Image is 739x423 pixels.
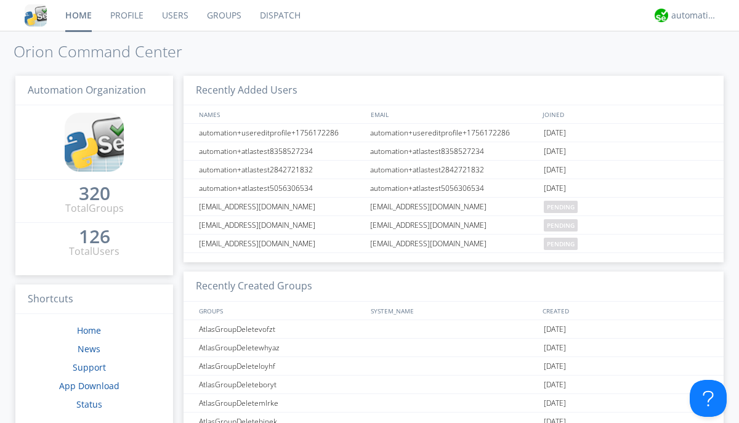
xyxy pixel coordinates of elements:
[671,9,717,22] div: automation+atlas
[196,179,366,197] div: automation+atlastest5056306534
[544,201,578,213] span: pending
[367,161,541,179] div: automation+atlastest2842721832
[184,357,724,376] a: AtlasGroupDeleteloyhf[DATE]
[196,161,366,179] div: automation+atlastest2842721832
[367,216,541,234] div: [EMAIL_ADDRESS][DOMAIN_NAME]
[76,398,102,410] a: Status
[367,179,541,197] div: automation+atlastest5056306534
[184,161,724,179] a: automation+atlastest2842721832automation+atlastest2842721832[DATE]
[28,83,146,97] span: Automation Organization
[196,124,366,142] div: automation+usereditprofile+1756172286
[184,320,724,339] a: AtlasGroupDeletevofzt[DATE]
[184,339,724,357] a: AtlasGroupDeletewhyaz[DATE]
[184,142,724,161] a: automation+atlastest8358527234automation+atlastest8358527234[DATE]
[25,4,47,26] img: cddb5a64eb264b2086981ab96f4c1ba7
[79,230,110,244] a: 126
[78,343,100,355] a: News
[196,105,365,123] div: NAMES
[65,113,124,172] img: cddb5a64eb264b2086981ab96f4c1ba7
[544,219,578,232] span: pending
[544,376,566,394] span: [DATE]
[79,187,110,201] a: 320
[184,179,724,198] a: automation+atlastest5056306534automation+atlastest5056306534[DATE]
[544,394,566,413] span: [DATE]
[196,357,366,375] div: AtlasGroupDeleteloyhf
[196,235,366,252] div: [EMAIL_ADDRESS][DOMAIN_NAME]
[79,187,110,199] div: 320
[73,361,106,373] a: Support
[196,376,366,393] div: AtlasGroupDeleteboryt
[690,380,727,417] iframe: Toggle Customer Support
[184,394,724,413] a: AtlasGroupDeletemlrke[DATE]
[77,324,101,336] a: Home
[184,272,724,302] h3: Recently Created Groups
[15,284,173,315] h3: Shortcuts
[544,161,566,179] span: [DATE]
[367,198,541,216] div: [EMAIL_ADDRESS][DOMAIN_NAME]
[367,142,541,160] div: automation+atlastest8358527234
[544,238,578,250] span: pending
[184,376,724,394] a: AtlasGroupDeleteboryt[DATE]
[184,216,724,235] a: [EMAIL_ADDRESS][DOMAIN_NAME][EMAIL_ADDRESS][DOMAIN_NAME]pending
[539,105,712,123] div: JOINED
[196,394,366,412] div: AtlasGroupDeletemlrke
[65,201,124,216] div: Total Groups
[655,9,668,22] img: d2d01cd9b4174d08988066c6d424eccd
[539,302,712,320] div: CREATED
[184,76,724,106] h3: Recently Added Users
[544,357,566,376] span: [DATE]
[184,124,724,142] a: automation+usereditprofile+1756172286automation+usereditprofile+1756172286[DATE]
[544,179,566,198] span: [DATE]
[196,339,366,357] div: AtlasGroupDeletewhyaz
[196,216,366,234] div: [EMAIL_ADDRESS][DOMAIN_NAME]
[184,198,724,216] a: [EMAIL_ADDRESS][DOMAIN_NAME][EMAIL_ADDRESS][DOMAIN_NAME]pending
[196,302,365,320] div: GROUPS
[196,198,366,216] div: [EMAIL_ADDRESS][DOMAIN_NAME]
[544,320,566,339] span: [DATE]
[368,105,539,123] div: EMAIL
[367,235,541,252] div: [EMAIL_ADDRESS][DOMAIN_NAME]
[59,380,119,392] a: App Download
[69,244,119,259] div: Total Users
[544,142,566,161] span: [DATE]
[544,339,566,357] span: [DATE]
[368,302,539,320] div: SYSTEM_NAME
[79,230,110,243] div: 126
[184,235,724,253] a: [EMAIL_ADDRESS][DOMAIN_NAME][EMAIL_ADDRESS][DOMAIN_NAME]pending
[367,124,541,142] div: automation+usereditprofile+1756172286
[544,124,566,142] span: [DATE]
[196,320,366,338] div: AtlasGroupDeletevofzt
[196,142,366,160] div: automation+atlastest8358527234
